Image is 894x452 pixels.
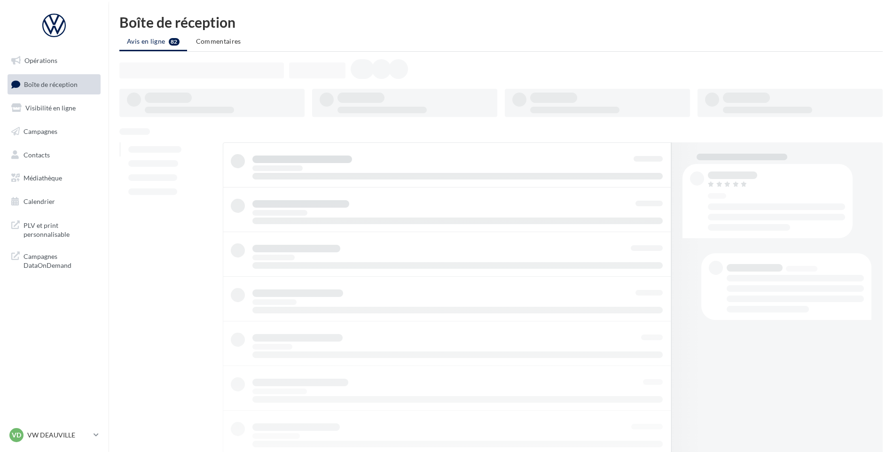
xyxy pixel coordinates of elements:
[24,56,57,64] span: Opérations
[6,122,102,141] a: Campagnes
[24,150,50,158] span: Contacts
[24,197,55,205] span: Calendrier
[6,168,102,188] a: Médiathèque
[24,80,78,88] span: Boîte de réception
[25,104,76,112] span: Visibilité en ligne
[8,426,101,444] a: VD VW DEAUVILLE
[24,250,97,270] span: Campagnes DataOnDemand
[24,174,62,182] span: Médiathèque
[6,74,102,94] a: Boîte de réception
[12,430,21,440] span: VD
[6,51,102,70] a: Opérations
[24,219,97,239] span: PLV et print personnalisable
[6,145,102,165] a: Contacts
[6,246,102,274] a: Campagnes DataOnDemand
[6,215,102,243] a: PLV et print personnalisable
[24,127,57,135] span: Campagnes
[119,15,883,29] div: Boîte de réception
[6,98,102,118] a: Visibilité en ligne
[27,430,90,440] p: VW DEAUVILLE
[6,192,102,211] a: Calendrier
[196,37,241,45] span: Commentaires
